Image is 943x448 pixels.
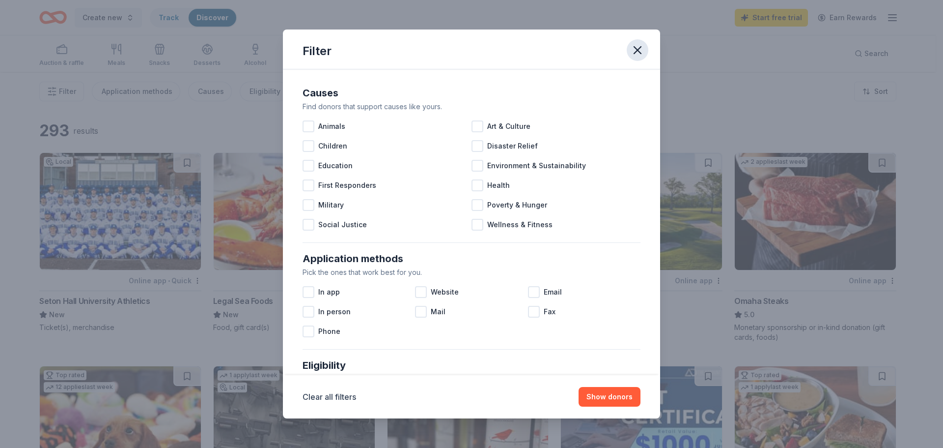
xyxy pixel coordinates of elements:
[487,120,530,132] span: Art & Culture
[318,199,344,211] span: Military
[487,199,547,211] span: Poverty & Hunger
[544,286,562,298] span: Email
[318,286,340,298] span: In app
[303,101,640,113] div: Find donors that support causes like yours.
[487,160,586,172] span: Environment & Sustainability
[318,160,353,172] span: Education
[303,251,640,267] div: Application methods
[318,219,367,231] span: Social Justice
[318,306,351,318] span: In person
[544,306,555,318] span: Fax
[318,179,376,191] span: First Responders
[487,219,553,231] span: Wellness & Fitness
[487,140,538,152] span: Disaster Relief
[318,326,340,337] span: Phone
[303,43,332,59] div: Filter
[431,286,459,298] span: Website
[303,391,356,403] button: Clear all filters
[318,120,345,132] span: Animals
[303,85,640,101] div: Causes
[303,358,640,373] div: Eligibility
[318,140,347,152] span: Children
[303,267,640,278] div: Pick the ones that work best for you.
[579,387,640,407] button: Show donors
[431,306,445,318] span: Mail
[487,179,510,191] span: Health
[303,373,640,385] div: Select any that describe you or your organization.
